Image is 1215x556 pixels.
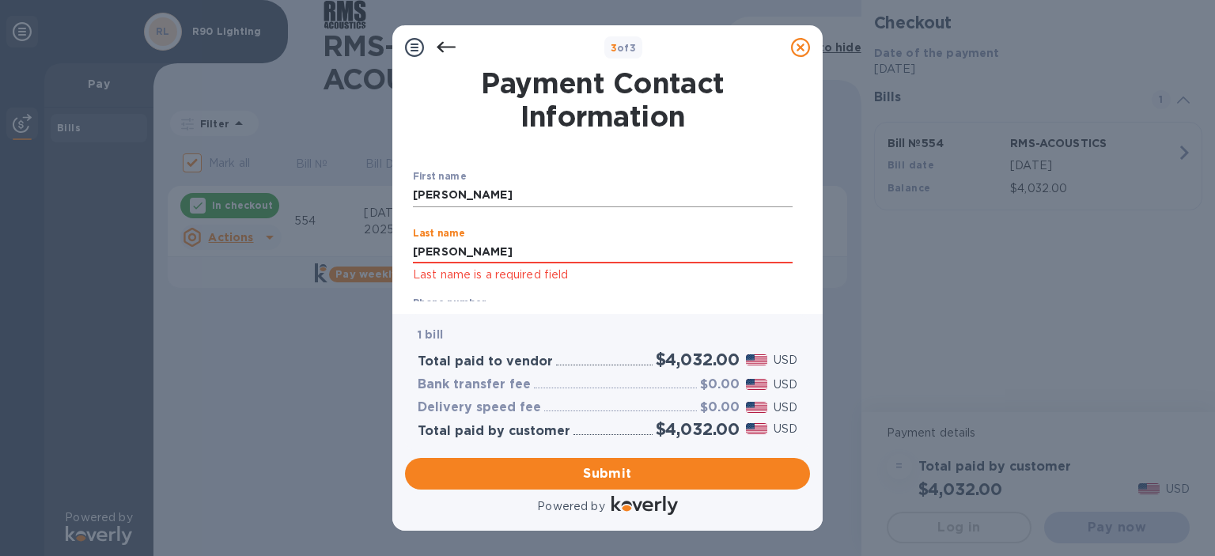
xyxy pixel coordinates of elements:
h2: $4,032.00 [656,419,740,439]
img: USD [746,379,767,390]
img: USD [746,402,767,413]
img: USD [746,423,767,434]
h3: Delivery speed fee [418,400,541,415]
p: USD [774,421,797,437]
label: Phone number [413,298,486,308]
label: Last name [413,229,465,238]
button: Submit [405,458,810,490]
p: USD [774,352,797,369]
h1: Payment Contact Information [413,66,793,133]
h2: $4,032.00 [656,350,740,369]
b: 1 bill [418,328,443,341]
p: Last name is a required field [413,266,793,284]
h3: $0.00 [700,377,740,392]
h3: Total paid by customer [418,424,570,439]
img: Logo [611,496,678,515]
b: of 3 [611,42,637,54]
input: Enter your first name [413,183,793,207]
p: USD [774,399,797,416]
span: Submit [418,464,797,483]
span: 3 [611,42,617,54]
p: USD [774,376,797,393]
h3: Total paid to vendor [418,354,553,369]
img: USD [746,354,767,365]
input: Enter your last name [413,240,793,264]
p: Powered by [537,498,604,515]
label: First name [413,172,466,182]
h3: $0.00 [700,400,740,415]
h3: Bank transfer fee [418,377,531,392]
